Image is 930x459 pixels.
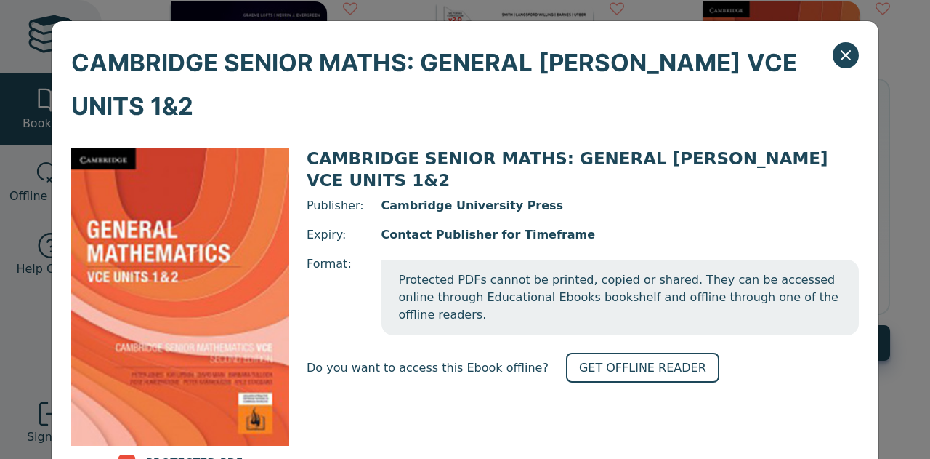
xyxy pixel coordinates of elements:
[307,226,364,244] span: Expiry:
[71,41,833,128] span: CAMBRIDGE SENIOR MATHS: GENERAL [PERSON_NAME] VCE UNITS 1&2
[307,197,364,215] span: Publisher:
[71,148,289,446] img: 7427b572-0d0b-412c-8762-bae5e50f5011.jpg
[381,260,859,335] span: Protected PDFs cannot be printed, copied or shared. They can be accessed online through Education...
[381,226,859,244] span: Contact Publisher for Timeframe
[833,42,859,68] button: Close
[307,255,364,335] span: Format:
[381,197,859,215] span: Cambridge University Press
[307,353,859,383] div: Do you want to access this Ebook offline?
[307,149,828,190] span: CAMBRIDGE SENIOR MATHS: GENERAL [PERSON_NAME] VCE UNITS 1&2
[566,353,719,383] a: GET OFFLINE READER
